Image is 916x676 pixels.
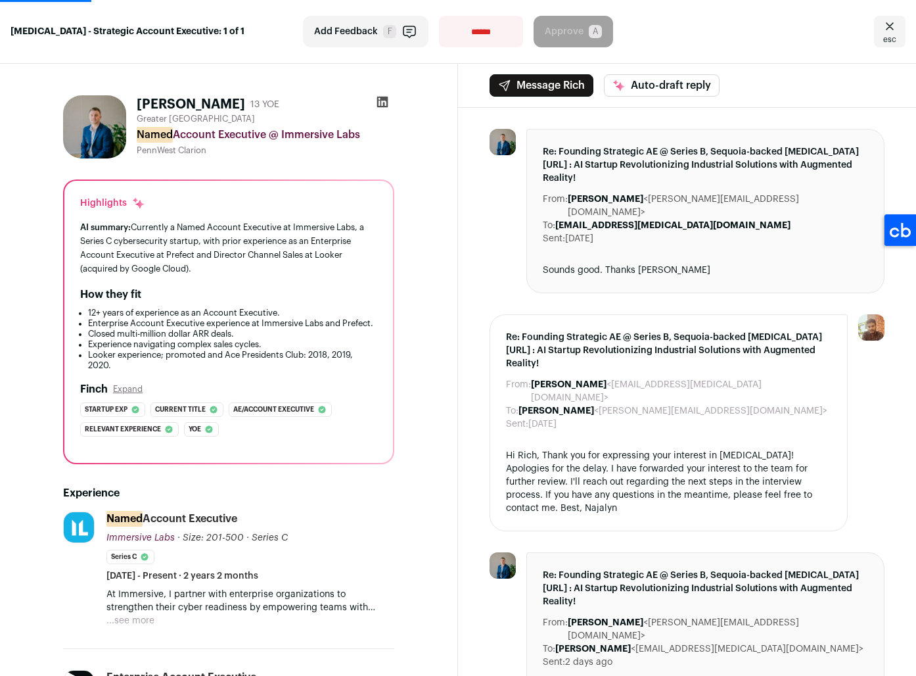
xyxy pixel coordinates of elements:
[63,95,126,158] img: 20fa5047a0e2282e10b9701c7de79f94d6272ae17b5daa218c8d4bed9c2f2332.jpg
[568,618,643,627] b: [PERSON_NAME]
[543,145,868,185] span: Re: Founding Strategic AE @ Series B, Sequoia-backed [MEDICAL_DATA][URL] : AI Startup Revolutioni...
[383,25,396,38] span: F
[506,404,518,418] dt: To:
[88,339,377,350] li: Experience navigating complex sales cycles.
[555,221,790,230] b: [EMAIL_ADDRESS][MEDICAL_DATA][DOMAIN_NAME]
[858,314,884,341] img: 15944729-medium_jpg
[137,114,255,124] span: Greater [GEOGRAPHIC_DATA]
[246,531,249,544] span: ·
[80,197,145,210] div: Highlights
[543,193,568,219] dt: From:
[233,403,314,416] span: Ae/account executive
[506,449,831,515] div: Hi Rich, Thank you for expressing your interest in [MEDICAL_DATA]! Apologies for the delay. I hav...
[543,219,555,232] dt: To:
[88,308,377,318] li: 12+ years of experience as an Account Executive.
[137,95,245,114] h1: [PERSON_NAME]
[543,616,568,642] dt: From:
[528,418,557,431] dd: [DATE]
[314,25,378,38] span: Add Feedback
[555,644,631,654] b: [PERSON_NAME]
[80,287,141,302] h2: How they fit
[531,378,831,404] dd: <[EMAIL_ADDRESS][MEDICAL_DATA][DOMAIN_NAME]>
[543,232,565,245] dt: Sent:
[137,127,173,143] mark: Named
[106,511,143,527] mark: Named
[543,264,868,277] div: Sounds good. Thanks [PERSON_NAME]
[555,642,863,656] dd: <[EMAIL_ADDRESS][MEDICAL_DATA][DOMAIN_NAME]>
[506,378,531,404] dt: From:
[155,403,206,416] span: Current title
[106,569,258,583] span: [DATE] - Present · 2 years 2 months
[189,423,201,436] span: Yoe
[506,331,831,370] span: Re: Founding Strategic AE @ Series B, Sequoia-backed [MEDICAL_DATA][URL] : AI Startup Revolutioni...
[106,588,394,614] p: At Immersive, I partner with enterprise organizations to strengthen their cyber readiness by empo...
[531,380,607,389] b: [PERSON_NAME]
[106,614,154,627] button: ...see more
[137,145,394,156] div: PennWest Clarion
[85,403,127,416] span: Startup exp
[252,533,288,543] span: Series C
[506,418,528,431] dt: Sent:
[543,642,555,656] dt: To:
[518,406,594,416] b: [PERSON_NAME]
[113,384,143,395] button: Expand
[106,512,237,526] div: Account Executive
[883,34,896,45] span: esc
[568,616,868,642] dd: <[PERSON_NAME][EMAIL_ADDRESS][DOMAIN_NAME]>
[565,232,593,245] dd: [DATE]
[565,656,612,669] dd: 2 days ago
[106,533,175,543] span: Immersive Labs
[85,423,161,436] span: Relevant experience
[303,16,428,47] button: Add Feedback F
[11,25,244,38] strong: [MEDICAL_DATA] - Strategic Account Executive: 1 of 1
[88,350,377,371] li: Looker experience; promoted and Ace Presidents Club: 2018, 2019, 2020.
[543,656,565,669] dt: Sent:
[63,485,394,501] h2: Experience
[518,404,827,418] dd: <[PERSON_NAME][EMAIL_ADDRESS][DOMAIN_NAME]>
[568,193,868,219] dd: <[PERSON_NAME][EMAIL_ADDRESS][DOMAIN_NAME]>
[177,533,244,543] span: · Size: 201-500
[64,512,94,543] img: 04ab3c588072bdff3dfb3393a8b99199d18e1b44b8d1b090e8917b81354fff7e.jpg
[250,98,279,111] div: 13 YOE
[490,129,516,155] img: 20fa5047a0e2282e10b9701c7de79f94d6272ae17b5daa218c8d4bed9c2f2332.jpg
[80,220,377,276] div: Currently a Named Account Executive at Immersive Labs, a Series C cybersecurity startup, with pri...
[106,550,154,564] li: Series C
[137,127,394,143] div: Account Executive @ Immersive Labs
[874,16,905,47] a: Close
[490,552,516,579] img: 20fa5047a0e2282e10b9701c7de79f94d6272ae17b5daa218c8d4bed9c2f2332.jpg
[88,329,377,339] li: Closed multi-million dollar ARR deals.
[604,74,720,97] button: Auto-draft reply
[543,569,868,608] span: Re: Founding Strategic AE @ Series B, Sequoia-backed [MEDICAL_DATA][URL] : AI Startup Revolutioni...
[80,223,131,231] span: AI summary:
[490,74,593,97] button: Message Rich
[80,381,108,397] h2: Finch
[568,195,643,204] b: [PERSON_NAME]
[88,318,377,329] li: Enterprise Account Executive experience at Immersive Labs and Prefect.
